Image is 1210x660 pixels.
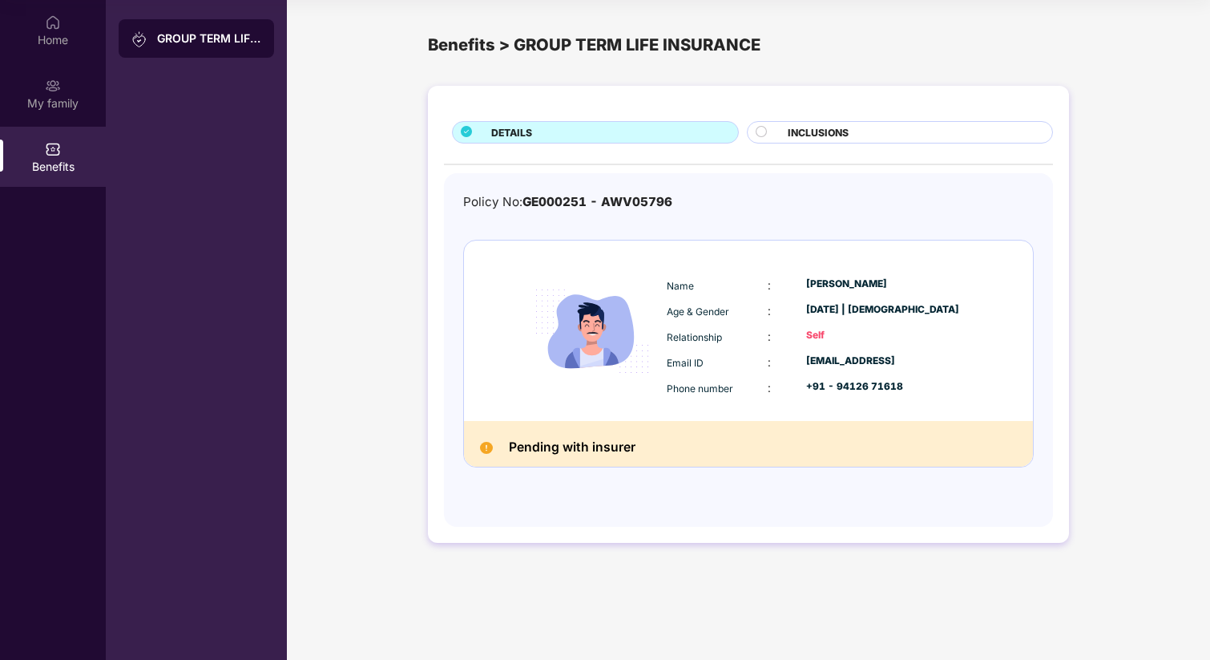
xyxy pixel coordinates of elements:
[522,261,663,402] img: icon
[157,30,261,47] div: GROUP TERM LIFE INSURANCE
[509,437,635,459] h2: Pending with insurer
[131,31,147,47] img: svg+xml;base64,PHN2ZyB3aWR0aD0iMjAiIGhlaWdodD0iMjAiIHZpZXdCb3g9IjAgMCAyMCAyMCIgZmlsbD0ibm9uZSIgeG...
[806,379,971,395] div: +91 - 94126 71618
[45,78,61,94] img: svg+xml;base64,PHN2ZyB3aWR0aD0iMjAiIGhlaWdodD0iMjAiIHZpZXdCb3g9IjAgMCAyMCAyMCIgZmlsbD0ibm9uZSIgeG...
[768,278,771,292] span: :
[667,331,722,343] span: Relationship
[480,442,493,455] img: Pending
[667,306,729,318] span: Age & Gender
[667,357,704,369] span: Email ID
[463,192,672,212] div: Policy No:
[806,328,971,343] div: Self
[45,141,61,157] img: svg+xml;base64,PHN2ZyBpZD0iQmVuZWZpdHMiIHhtbG5zPSJodHRwOi8vd3d3LnczLm9yZy8yMDAwL3N2ZyIgd2lkdGg9Ij...
[806,302,971,318] div: [DATE] | [DEMOGRAPHIC_DATA]
[491,125,532,140] span: DETAILS
[667,280,694,292] span: Name
[788,125,849,140] span: INCLUSIONS
[428,32,1069,58] div: Benefits > GROUP TERM LIFE INSURANCE
[768,355,771,369] span: :
[45,14,61,30] img: svg+xml;base64,PHN2ZyBpZD0iSG9tZSIgeG1sbnM9Imh0dHA6Ly93d3cudzMub3JnLzIwMDAvc3ZnIiB3aWR0aD0iMjAiIG...
[806,354,971,369] div: [EMAIL_ADDRESS]
[806,277,971,292] div: [PERSON_NAME]
[522,194,672,209] span: GE000251 - AWV05796
[768,304,771,318] span: :
[768,330,771,343] span: :
[667,383,733,395] span: Phone number
[768,381,771,395] span: :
